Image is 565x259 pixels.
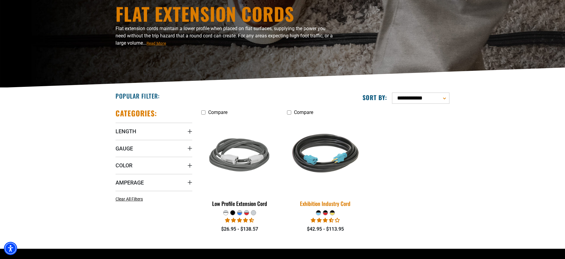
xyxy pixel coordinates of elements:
[116,92,160,100] h2: Popular Filter:
[116,109,157,118] h2: Categories:
[116,5,335,23] h1: Flat Extension Cords
[208,109,227,115] span: Compare
[287,201,364,206] div: Exhibition Industry Cord
[294,109,313,115] span: Compare
[116,145,133,152] span: Gauge
[201,201,278,206] div: Low Profile Extension Cord
[116,157,192,174] summary: Color
[363,93,387,101] label: Sort by:
[4,242,17,255] div: Accessibility Menu
[116,140,192,157] summary: Gauge
[116,26,333,46] span: Flat extension cords maintain a lower profile when placed on flat surfaces, supplying the power y...
[116,179,144,186] span: Amperage
[287,118,364,210] a: black teal Exhibition Industry Cord
[116,197,143,201] span: Clear All Filters
[116,162,132,169] span: Color
[201,226,278,233] div: $26.95 - $138.57
[225,217,254,223] span: 4.50 stars
[201,118,278,210] a: grey & white Low Profile Extension Cord
[287,226,364,233] div: $42.95 - $113.95
[116,174,192,191] summary: Amperage
[116,128,136,135] span: Length
[147,41,166,46] span: Read More
[202,121,278,191] img: grey & white
[116,123,192,140] summary: Length
[116,196,145,202] a: Clear All Filters
[311,217,340,223] span: 3.67 stars
[283,117,367,194] img: black teal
